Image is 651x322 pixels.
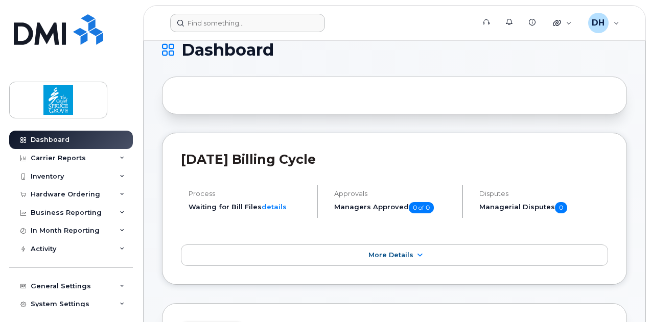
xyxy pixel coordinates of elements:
[581,13,626,33] div: Dawn Hancey
[368,251,413,259] span: More Details
[555,202,567,213] span: 0
[181,152,608,167] h2: [DATE] Billing Cycle
[479,202,608,213] h5: Managerial Disputes
[409,202,434,213] span: 0 of 0
[189,202,308,212] li: Waiting for Bill Files
[592,17,604,29] span: DH
[189,190,308,197] h4: Process
[479,190,608,197] h4: Disputes
[546,13,579,33] div: Quicklinks
[334,190,454,197] h4: Approvals
[170,14,325,32] input: Find something...
[181,42,274,58] span: Dashboard
[334,202,454,213] h5: Managers Approved
[262,203,287,211] a: details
